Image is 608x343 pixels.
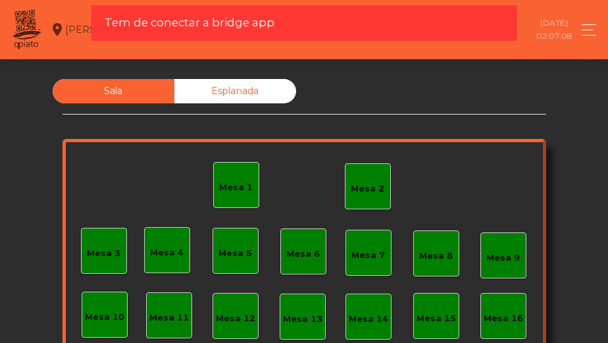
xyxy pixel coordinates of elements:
span: Tem de conectar a bridge app [105,14,274,31]
div: 02:07:08 [536,30,572,42]
div: Mesa 12 [216,312,255,325]
div: Mesa 13 [283,313,322,326]
div: Mesa 6 [286,248,320,261]
div: Mesa 3 [87,247,120,260]
div: Mesa 14 [349,313,388,326]
div: Mesa 15 [417,312,456,325]
div: Mesa 7 [351,249,385,262]
div: Esplanada [174,79,296,103]
div: Sala [53,79,174,103]
button: Toggle navigation [573,21,597,39]
div: Mesa 11 [149,311,189,325]
img: qpiato [11,7,43,53]
div: [DATE] [540,17,568,29]
div: Mesa 9 [486,251,520,265]
div: Mesa 4 [150,246,184,259]
div: Mesa 8 [419,250,453,263]
div: Mesa 16 [484,312,523,325]
div: Mesa 5 [218,247,252,260]
div: Mesa 10 [85,311,124,324]
div: Mesa 2 [351,182,384,196]
i: location_on [49,22,65,38]
div: Mesa 1 [219,181,253,194]
div: [PERSON_NAME] [49,13,149,46]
